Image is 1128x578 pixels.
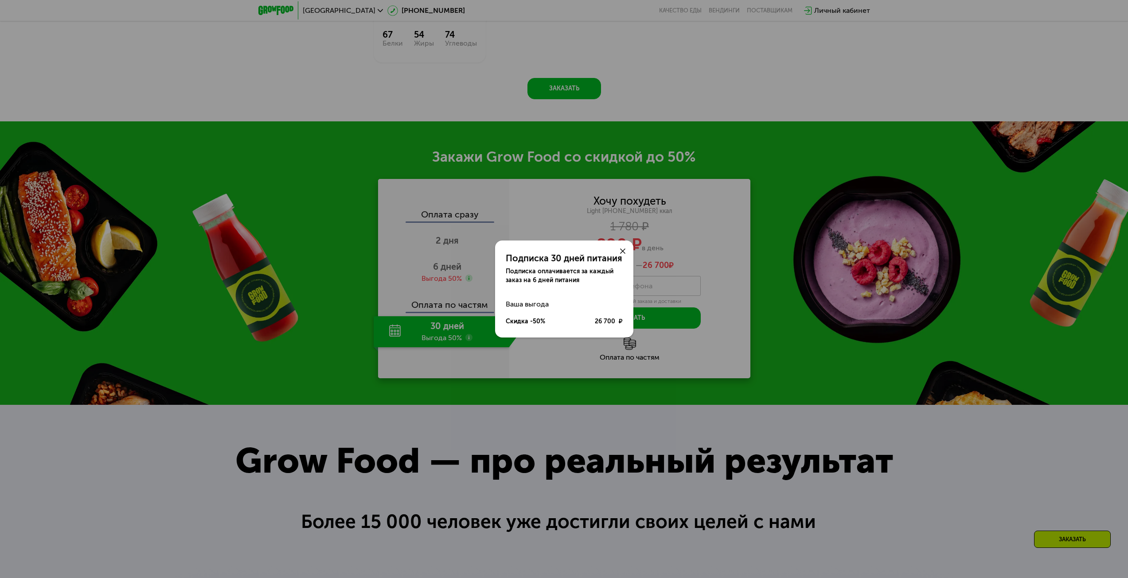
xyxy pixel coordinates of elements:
div: 26 700 [595,317,623,326]
div: Ваша выгода [506,295,623,313]
div: Подписка оплачивается за каждый заказ на 6 дней питания [506,267,623,285]
div: Скидка -50% [506,317,545,326]
div: Подписка 30 дней питания [506,253,623,264]
span: ₽ [619,317,623,326]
